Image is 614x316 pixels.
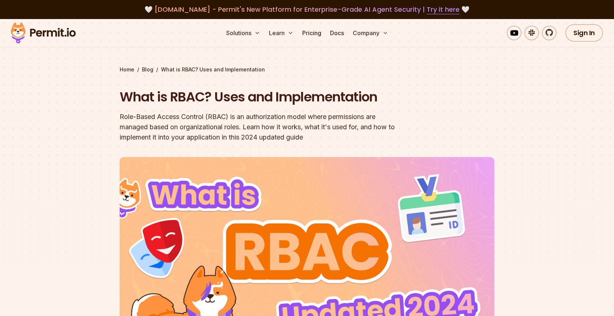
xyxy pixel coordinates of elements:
button: Solutions [223,26,263,40]
h1: What is RBAC? Uses and Implementation [120,88,401,106]
a: Pricing [299,26,324,40]
div: Role-Based Access Control (RBAC) is an authorization model where permissions are managed based on... [120,112,401,142]
a: Sign In [565,24,603,42]
a: Home [120,66,134,73]
span: [DOMAIN_NAME] - Permit's New Platform for Enterprise-Grade AI Agent Security | [154,5,460,14]
div: 🤍 🤍 [18,4,596,15]
a: Try it here [427,5,460,14]
a: Blog [142,66,153,73]
a: Docs [327,26,347,40]
button: Learn [266,26,296,40]
button: Company [350,26,391,40]
img: Permit logo [7,21,79,45]
div: / / [120,66,494,73]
